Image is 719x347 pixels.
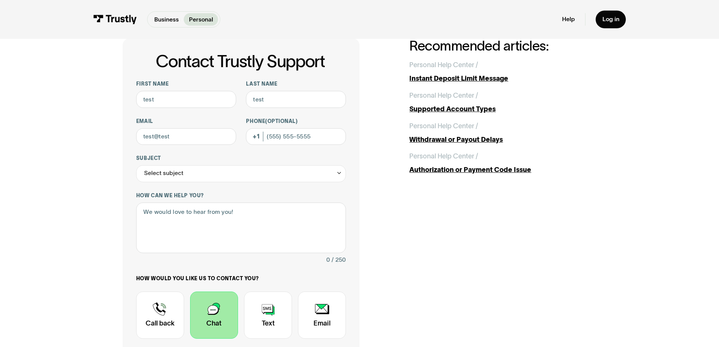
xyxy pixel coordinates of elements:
[136,91,236,108] input: Alex
[409,91,478,101] div: Personal Help Center /
[409,165,596,175] div: Authorization or Payment Code Issue
[409,74,596,84] div: Instant Deposit Limit Message
[136,155,346,162] label: Subject
[332,255,346,265] div: / 250
[136,165,346,182] div: Select subject
[409,151,596,175] a: Personal Help Center /Authorization or Payment Code Issue
[246,81,346,88] label: Last name
[409,91,596,114] a: Personal Help Center /Supported Account Types
[136,192,346,199] label: How can we help you?
[409,121,596,145] a: Personal Help Center /Withdrawal or Payout Delays
[602,15,619,23] div: Log in
[409,121,478,131] div: Personal Help Center /
[149,13,184,26] a: Business
[135,52,346,71] h1: Contact Trustly Support
[409,60,478,70] div: Personal Help Center /
[596,11,626,28] a: Log in
[136,118,236,125] label: Email
[409,135,596,145] div: Withdrawal or Payout Delays
[246,128,346,145] input: (555) 555-5555
[93,15,137,24] img: Trustly Logo
[136,128,236,145] input: alex@mail.com
[136,81,236,88] label: First name
[154,15,179,24] p: Business
[189,15,213,24] p: Personal
[136,275,346,282] label: How would you like us to contact you?
[246,118,346,125] label: Phone
[144,168,183,178] div: Select subject
[409,38,596,53] h2: Recommended articles:
[409,60,596,84] a: Personal Help Center /Instant Deposit Limit Message
[265,118,298,124] span: (Optional)
[246,91,346,108] input: Howard
[184,13,218,26] a: Personal
[326,255,330,265] div: 0
[409,151,478,161] div: Personal Help Center /
[562,15,575,23] a: Help
[409,104,596,114] div: Supported Account Types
